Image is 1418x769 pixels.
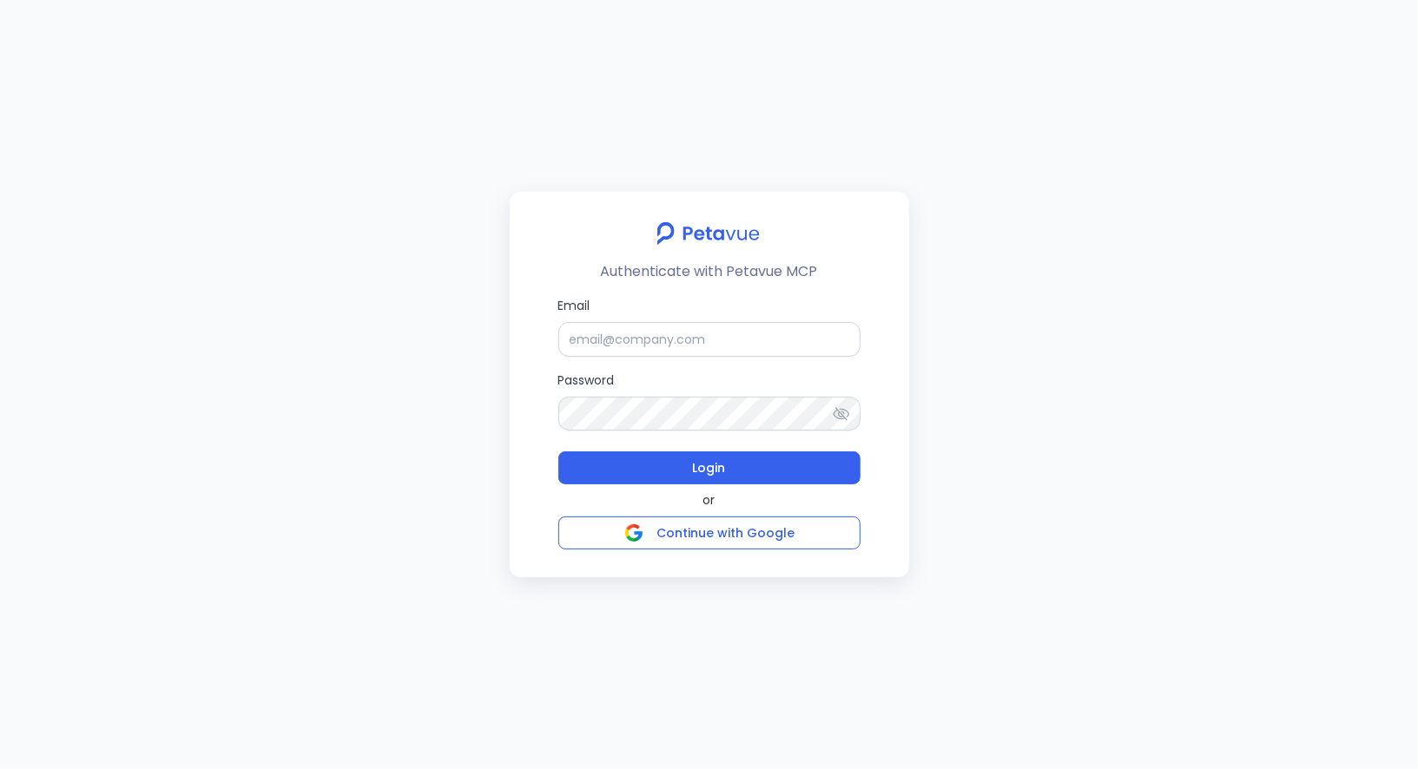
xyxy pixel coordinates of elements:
[558,397,861,431] input: Password
[703,491,716,509] span: or
[646,213,772,254] img: petavue logo
[558,516,861,549] button: Continue with Google
[558,296,861,357] label: Email
[693,457,726,478] span: Login
[558,322,861,357] input: Email
[558,371,861,431] label: Password
[656,524,795,542] span: Continue with Google
[601,261,818,282] p: Authenticate with Petavue MCP
[558,451,861,484] button: Login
